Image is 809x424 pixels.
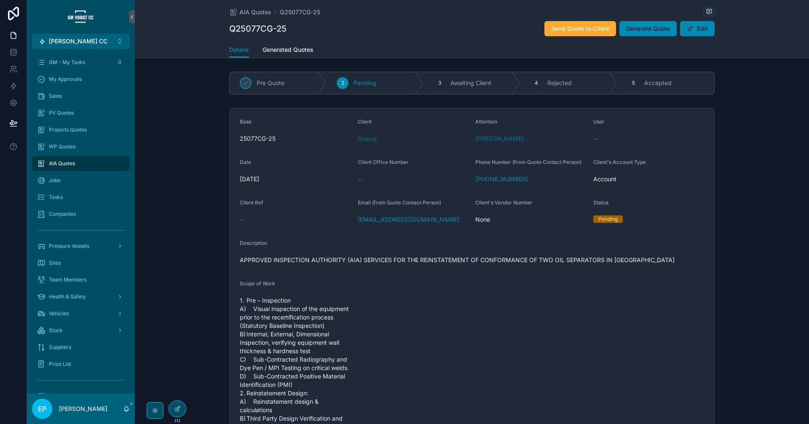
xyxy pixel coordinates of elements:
[257,79,284,87] span: Pre Quote
[49,194,63,201] span: Tasks
[32,357,130,372] a: Price List
[535,80,538,86] span: 4
[240,134,351,143] span: 25077CG-25
[32,323,130,338] a: Stock
[593,175,705,183] span: Account
[229,8,271,16] a: AIA Quotes
[475,134,524,143] a: [PERSON_NAME]
[632,80,635,86] span: 5
[38,404,46,414] span: EP
[229,42,249,58] a: Details
[240,159,251,165] span: Date
[49,59,85,66] span: GM - My Tasks
[32,190,130,205] a: Tasks
[593,118,605,125] span: User
[32,173,130,188] a: Jobs
[32,272,130,287] a: Team Members
[32,306,130,321] a: Vehicles
[239,8,271,16] span: AIA Quotes
[341,80,344,86] span: 2
[49,177,60,184] span: Jobs
[49,126,87,133] span: Projects Quotes
[32,72,130,87] a: My Approvals
[240,280,275,287] span: Scope of Work
[59,405,107,413] p: [PERSON_NAME]
[32,139,130,154] a: WP Quotes
[32,105,130,121] a: PV Quotes
[240,240,267,246] span: Description
[32,340,130,355] a: Suppliers
[32,55,130,70] a: GM - My Tasks0
[358,215,459,224] a: [EMAIL_ADDRESS][DOMAIN_NAME]
[593,199,608,206] span: Status
[49,160,75,167] span: AIA Quotes
[280,8,320,16] a: Q25077CG-25
[593,134,598,143] span: --
[626,24,670,33] span: Generate Quote
[358,134,377,143] a: Goscor
[49,310,69,317] span: Vehicles
[547,79,572,87] span: Rejected
[644,79,672,87] span: Accepted
[229,46,249,54] span: Details
[475,159,581,165] span: Phone Number (from Quote Contact Person)
[32,255,130,271] a: Sites
[358,199,441,206] span: Email (from Quote Contact Person)
[49,361,71,368] span: Price List
[358,175,363,183] span: --
[598,215,618,223] div: Pending
[358,159,409,165] span: Client Office Number
[240,199,263,206] span: Client Ref
[354,79,376,87] span: Pending
[49,76,82,83] span: My Approvals
[475,215,587,224] span: None
[49,243,89,250] span: Pressure Vessels
[358,118,372,125] span: Client
[680,21,715,36] button: Edit
[49,110,74,116] span: PV Quotes
[551,24,609,33] span: Send Quote to Client
[438,80,441,86] span: 3
[49,37,107,46] span: [PERSON_NAME] CC
[263,42,313,59] a: Generated Quotes
[27,49,135,394] div: scrollable content
[229,23,287,35] h1: Q25077CG-25
[49,293,86,300] span: Health & Safety
[49,143,75,150] span: WP Quotes
[32,156,130,171] a: AIA Quotes
[450,79,491,87] span: Awaiting Client
[49,344,71,351] span: Suppliers
[67,10,94,24] img: App logo
[32,289,130,304] a: Health & Safety
[49,393,70,400] span: Tracking
[240,175,351,183] span: [DATE]
[32,122,130,137] a: Projects Quotes
[240,118,252,125] span: Base
[49,260,61,266] span: Sites
[32,389,130,404] a: Tracking
[32,239,130,254] a: Pressure Vessels
[49,276,86,283] span: Team Members
[32,89,130,104] a: Sales
[240,256,704,264] span: APPROVED INSPECTION AUTHORITY (AIA) SERVICES FOR THE REINSTATEMENT OF CONFORMANCE OF TWO OIL SEPA...
[544,21,616,36] button: Send Quote to Client
[240,215,245,224] span: --
[115,57,125,67] div: 0
[263,46,313,54] span: Generated Quotes
[32,207,130,222] a: Companies
[475,199,533,206] span: Client's Vendor Number
[32,34,130,49] button: Select Button
[619,21,677,36] button: Generate Quote
[593,159,646,165] span: Client's Account Type
[49,327,63,334] span: Stock
[475,118,497,125] span: Attention
[49,211,76,217] span: Companies
[49,93,62,99] span: Sales
[475,175,528,183] a: [PHONE_NUMBER]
